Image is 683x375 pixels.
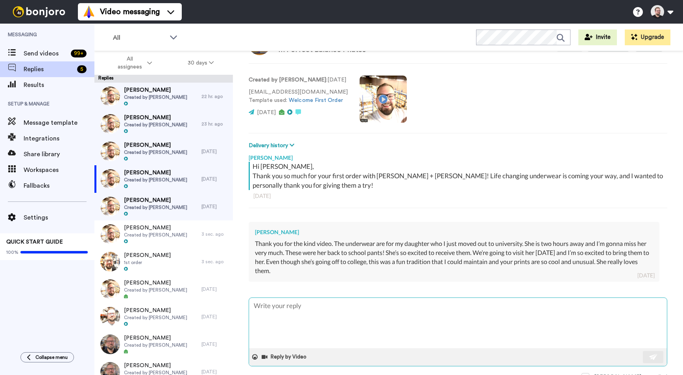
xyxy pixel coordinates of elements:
[24,165,94,175] span: Workspaces
[124,86,187,94] span: [PERSON_NAME]
[24,118,94,127] span: Message template
[261,351,309,363] button: Reply by Video
[255,239,653,275] div: Thank you for the kind video. The underwear are for my daughter who I just moved out to universit...
[124,122,187,128] span: Created by [PERSON_NAME]
[124,114,187,122] span: [PERSON_NAME]
[100,252,120,272] img: efa524da-70a9-41f2-aa42-4cb2d5cfdec7-thumb.jpg
[124,232,187,238] span: Created by [PERSON_NAME]
[35,354,68,360] span: Collapse menu
[253,192,663,200] div: [DATE]
[124,204,187,211] span: Created by [PERSON_NAME]
[71,50,87,57] div: 99 +
[24,150,94,159] span: Share library
[100,114,120,134] img: 11682276-afbd-4b54-bc4a-fbbc98e51baf-thumb.jpg
[100,279,120,299] img: 11682276-afbd-4b54-bc4a-fbbc98e51baf-thumb.jpg
[124,334,187,342] span: [PERSON_NAME]
[6,249,18,255] span: 100%
[94,331,233,358] a: [PERSON_NAME]Created by [PERSON_NAME][DATE]
[24,213,94,222] span: Settings
[124,279,187,287] span: [PERSON_NAME]
[94,193,233,220] a: [PERSON_NAME]Created by [PERSON_NAME][DATE]
[100,169,120,189] img: 11682276-afbd-4b54-bc4a-fbbc98e51baf-thumb.jpg
[124,177,187,183] span: Created by [PERSON_NAME]
[124,314,187,321] span: Created by [PERSON_NAME]
[201,341,229,347] div: [DATE]
[100,142,120,161] img: 11682276-afbd-4b54-bc4a-fbbc98e51baf-thumb.jpg
[637,272,655,279] div: [DATE]
[249,150,667,162] div: [PERSON_NAME]
[94,220,233,248] a: [PERSON_NAME]Created by [PERSON_NAME]3 sec. ago
[255,228,653,236] div: [PERSON_NAME]
[249,88,348,105] p: [EMAIL_ADDRESS][DOMAIN_NAME] Template used:
[625,30,670,45] button: Upgrade
[94,275,233,303] a: [PERSON_NAME]Created by [PERSON_NAME][DATE]
[257,110,276,115] span: [DATE]
[201,314,229,320] div: [DATE]
[201,231,229,237] div: 3 sec. ago
[113,33,166,42] span: All
[201,148,229,155] div: [DATE]
[124,94,187,100] span: Created by [PERSON_NAME]
[6,239,63,245] span: QUICK START GUIDE
[201,121,229,127] div: 23 hr. ago
[94,165,233,193] a: [PERSON_NAME]Created by [PERSON_NAME][DATE]
[94,110,233,138] a: [PERSON_NAME]Created by [PERSON_NAME]23 hr. ago
[124,149,187,155] span: Created by [PERSON_NAME]
[124,224,187,232] span: [PERSON_NAME]
[100,307,120,327] img: 41689fec-4445-421a-b3cf-d50069c31026-thumb.jpg
[201,176,229,182] div: [DATE]
[124,287,187,293] span: Created by [PERSON_NAME]
[96,52,170,74] button: All assignees
[94,138,233,165] a: [PERSON_NAME]Created by [PERSON_NAME][DATE]
[124,169,187,177] span: [PERSON_NAME]
[94,83,233,110] a: [PERSON_NAME]Created by [PERSON_NAME]22 hr. ago
[100,334,120,354] img: 33ab509e-1088-4b8e-bef0-136f98130ee2-thumb.jpg
[201,286,229,292] div: [DATE]
[649,354,658,360] img: send-white.svg
[124,196,187,204] span: [PERSON_NAME]
[124,307,187,314] span: [PERSON_NAME]
[578,30,617,45] button: Invite
[170,56,232,70] button: 30 days
[94,75,233,83] div: Replies
[114,55,146,71] span: All assignees
[249,141,297,150] button: Delivery history
[201,369,229,375] div: [DATE]
[201,203,229,210] div: [DATE]
[100,197,120,216] img: 11682276-afbd-4b54-bc4a-fbbc98e51baf-thumb.jpg
[249,76,348,84] p: : [DATE]
[77,65,87,73] div: 5
[24,181,94,190] span: Fallbacks
[20,352,74,362] button: Collapse menu
[249,77,326,83] strong: Created by [PERSON_NAME]
[24,49,68,58] span: Send videos
[124,342,187,348] span: Created by [PERSON_NAME]
[9,6,68,17] img: bj-logo-header-white.svg
[100,87,120,106] img: 11682276-afbd-4b54-bc4a-fbbc98e51baf-thumb.jpg
[94,248,233,275] a: [PERSON_NAME]1st order3 sec. ago
[24,134,94,143] span: Integrations
[100,6,160,17] span: Video messaging
[94,303,233,331] a: [PERSON_NAME]Created by [PERSON_NAME][DATE]
[201,259,229,265] div: 3 sec. ago
[253,162,665,190] div: Hi [PERSON_NAME], Thank you so much for your first order with [PERSON_NAME] + [PERSON_NAME]! Life...
[24,65,74,74] span: Replies
[124,362,187,369] span: [PERSON_NAME]
[124,251,171,259] span: [PERSON_NAME]
[289,98,343,103] a: Welcome First Order
[124,141,187,149] span: [PERSON_NAME]
[24,80,94,90] span: Results
[83,6,95,18] img: vm-color.svg
[201,93,229,100] div: 22 hr. ago
[124,259,171,266] span: 1st order
[100,224,120,244] img: 11682276-afbd-4b54-bc4a-fbbc98e51baf-thumb.jpg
